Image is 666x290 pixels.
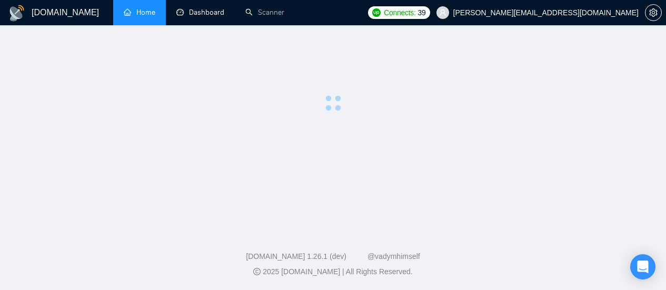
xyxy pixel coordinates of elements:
[418,7,426,18] span: 39
[176,8,184,16] span: dashboard
[372,8,381,17] img: upwork-logo.png
[439,9,446,16] span: user
[367,252,420,261] a: @vadymhimself
[246,252,346,261] a: [DOMAIN_NAME] 1.26.1 (dev)
[8,5,25,22] img: logo
[645,8,662,17] a: setting
[8,266,658,277] div: 2025 [DOMAIN_NAME] | All Rights Reserved.
[253,268,261,275] span: copyright
[645,4,662,21] button: setting
[384,7,415,18] span: Connects:
[189,8,224,17] span: Dashboard
[630,254,655,279] div: Open Intercom Messenger
[245,8,284,17] a: searchScanner
[124,8,155,17] a: homeHome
